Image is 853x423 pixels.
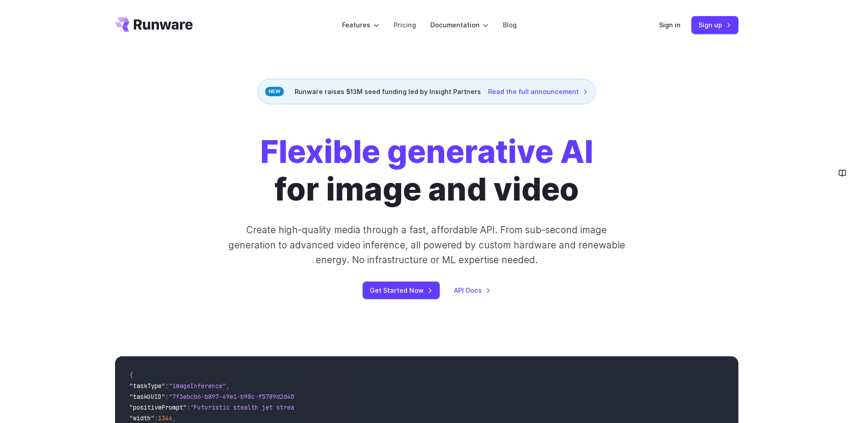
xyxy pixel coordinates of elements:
a: Get Started Now [363,282,440,299]
span: "imageInference" [169,382,226,390]
h1: for image and video [260,133,593,208]
a: API Docs [454,285,491,295]
span: "positivePrompt" [129,403,187,411]
span: "width" [129,414,154,422]
label: Documentation [430,20,489,30]
a: Pricing [394,20,416,30]
strong: Flexible generative AI [260,132,593,171]
label: Features [342,20,379,30]
span: "Futuristic stealth jet streaking through a neon-lit cityscape with glowing purple exhaust" [190,403,516,411]
span: : [165,382,169,390]
span: : [154,414,158,422]
span: , [226,382,230,390]
span: : [187,403,190,411]
span: { [129,371,133,379]
a: Sign up [691,16,738,34]
span: "7f3ebcb6-b897-49e1-b98c-f5789d2d40d7" [169,393,305,401]
div: Runware raises $13M seed funding led by Insight Partners [257,79,596,104]
span: "taskType" [129,382,165,390]
span: , [172,414,176,422]
a: Sign in [659,20,681,30]
span: : [165,393,169,401]
span: "taskUUID" [129,393,165,401]
span: 1344 [158,414,172,422]
p: Create high-quality media through a fast, affordable API. From sub-second image generation to adv... [227,222,626,267]
a: Read the full announcement [488,86,588,97]
a: Blog [503,20,517,30]
a: Go to / [115,17,193,32]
